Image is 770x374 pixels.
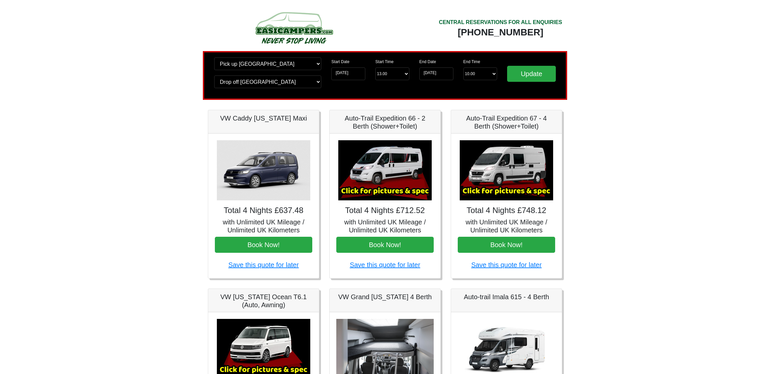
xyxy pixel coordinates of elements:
h5: Auto-trail Imala 615 - 4 Berth [458,293,555,301]
img: Auto-Trail Expedition 67 - 4 Berth (Shower+Toilet) [460,140,553,200]
button: Book Now! [215,237,312,253]
img: VW Caddy California Maxi [217,140,310,200]
button: Book Now! [336,237,434,253]
h4: Total 4 Nights £712.52 [336,206,434,215]
a: Save this quote for later [228,261,299,268]
a: Save this quote for later [471,261,541,268]
input: Update [507,66,556,82]
h5: VW [US_STATE] Ocean T6.1 (Auto, Awning) [215,293,312,309]
h5: with Unlimited UK Mileage / Unlimited UK Kilometers [215,218,312,234]
label: End Date [419,59,436,65]
img: campers-checkout-logo.png [231,9,357,46]
label: End Time [463,59,480,65]
label: Start Date [331,59,349,65]
input: Return Date [419,67,453,80]
div: CENTRAL RESERVATIONS FOR ALL ENQUIRIES [439,18,562,26]
input: Start Date [331,67,365,80]
h4: Total 4 Nights £637.48 [215,206,312,215]
h4: Total 4 Nights £748.12 [458,206,555,215]
label: Start Time [375,59,394,65]
h5: Auto-Trail Expedition 67 - 4 Berth (Shower+Toilet) [458,114,555,130]
h5: with Unlimited UK Mileage / Unlimited UK Kilometers [336,218,434,234]
div: [PHONE_NUMBER] [439,26,562,38]
h5: VW Grand [US_STATE] 4 Berth [336,293,434,301]
img: Auto-Trail Expedition 66 - 2 Berth (Shower+Toilet) [338,140,432,200]
h5: Auto-Trail Expedition 66 - 2 Berth (Shower+Toilet) [336,114,434,130]
button: Book Now! [458,237,555,253]
a: Save this quote for later [350,261,420,268]
h5: VW Caddy [US_STATE] Maxi [215,114,312,122]
h5: with Unlimited UK Mileage / Unlimited UK Kilometers [458,218,555,234]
